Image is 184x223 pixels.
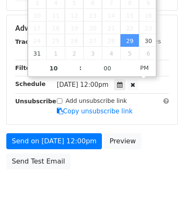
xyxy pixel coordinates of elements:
span: September 3, 2025 [83,47,102,59]
a: Copy unsubscribe link [57,107,133,115]
input: Hour [28,60,80,77]
label: Add unsubscribe link [66,97,127,105]
span: August 27, 2025 [83,34,102,47]
span: August 30, 2025 [139,34,157,47]
span: August 29, 2025 [120,34,139,47]
span: August 26, 2025 [65,34,83,47]
strong: Unsubscribe [15,98,56,105]
span: September 6, 2025 [139,47,157,59]
strong: Schedule [15,81,45,87]
span: August 12, 2025 [65,9,83,21]
span: [DATE] 12:00pm [57,81,109,89]
span: August 10, 2025 [28,9,47,21]
h5: Advanced [15,24,169,33]
span: September 4, 2025 [102,47,120,59]
span: August 14, 2025 [102,9,120,21]
span: : [79,59,82,76]
span: September 5, 2025 [120,47,139,59]
span: August 17, 2025 [28,21,47,34]
span: September 2, 2025 [65,47,83,59]
iframe: Chat Widget [142,183,184,223]
span: August 21, 2025 [102,21,120,34]
strong: Tracking [15,38,43,45]
span: August 18, 2025 [46,21,65,34]
span: August 11, 2025 [46,9,65,21]
a: Send Test Email [6,153,70,169]
input: Minute [82,60,133,77]
strong: Filters [15,64,37,71]
span: August 22, 2025 [120,21,139,34]
a: Send on [DATE] 12:00pm [6,133,102,149]
span: August 13, 2025 [83,9,102,21]
span: August 23, 2025 [139,21,157,34]
span: August 19, 2025 [65,21,83,34]
a: Preview [104,133,141,149]
span: August 24, 2025 [28,34,47,47]
span: August 25, 2025 [46,34,65,47]
span: Click to toggle [133,59,156,76]
span: August 15, 2025 [120,9,139,21]
span: August 28, 2025 [102,34,120,47]
span: August 31, 2025 [28,47,47,59]
span: August 20, 2025 [83,21,102,34]
span: September 1, 2025 [46,47,65,59]
span: August 16, 2025 [139,9,157,21]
